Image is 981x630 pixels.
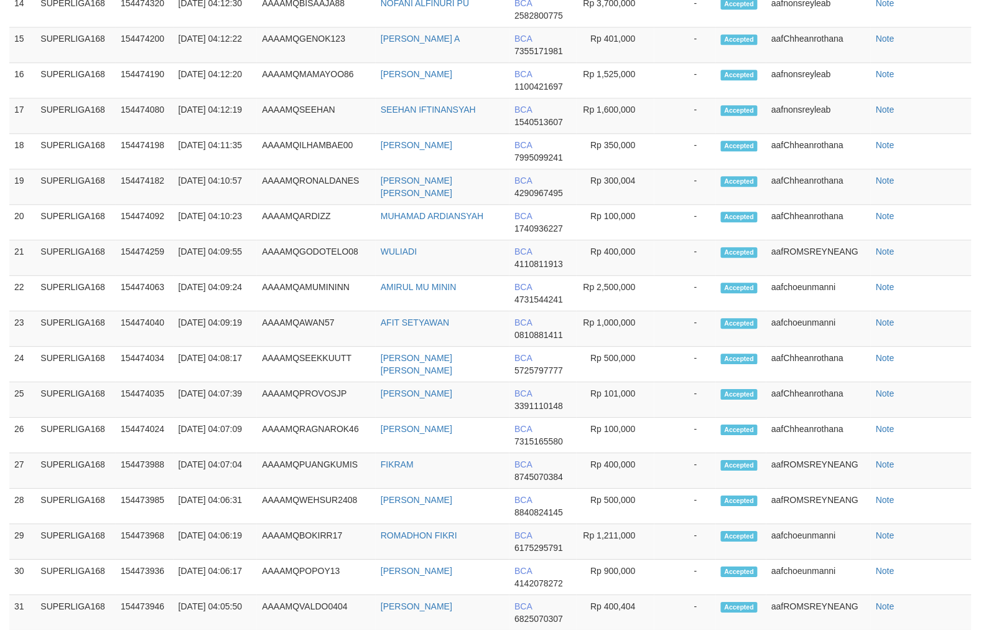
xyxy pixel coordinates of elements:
[876,388,895,398] a: Note
[35,311,116,347] td: SUPERLIGA168
[721,460,758,471] span: Accepted
[721,531,758,542] span: Accepted
[116,134,174,169] td: 154474198
[654,98,716,134] td: -
[876,353,895,363] a: Note
[577,382,654,418] td: Rp 101,000
[514,530,532,540] span: BCA
[654,311,716,347] td: -
[116,98,174,134] td: 154474080
[116,418,174,453] td: 154474024
[9,98,35,134] td: 17
[174,453,258,489] td: [DATE] 04:07:04
[9,276,35,311] td: 22
[35,560,116,595] td: SUPERLIGA168
[174,524,258,560] td: [DATE] 04:06:19
[381,388,452,398] a: [PERSON_NAME]
[577,27,654,63] td: Rp 401,000
[654,418,716,453] td: -
[116,382,174,418] td: 154474035
[721,141,758,151] span: Accepted
[381,247,417,256] a: WULIADI
[876,317,895,327] a: Note
[174,63,258,98] td: [DATE] 04:12:20
[514,401,563,411] span: 3391110148
[721,496,758,506] span: Accepted
[257,205,376,240] td: AAAAMQARDIZZ
[174,311,258,347] td: [DATE] 04:09:19
[654,560,716,595] td: -
[514,601,532,611] span: BCA
[876,140,895,150] a: Note
[35,27,116,63] td: SUPERLIGA168
[766,240,871,276] td: aafROMSREYNEANG
[654,524,716,560] td: -
[514,507,563,517] span: 8840824145
[721,567,758,577] span: Accepted
[9,560,35,595] td: 30
[35,382,116,418] td: SUPERLIGA168
[766,169,871,205] td: aafChheanrothana
[174,169,258,205] td: [DATE] 04:10:57
[9,418,35,453] td: 26
[116,27,174,63] td: 154474200
[116,560,174,595] td: 154473936
[766,347,871,382] td: aafChheanrothana
[116,240,174,276] td: 154474259
[9,524,35,560] td: 29
[381,211,483,221] a: MUHAMAD ARDIANSYAH
[721,247,758,258] span: Accepted
[174,489,258,524] td: [DATE] 04:06:31
[35,347,116,382] td: SUPERLIGA168
[514,259,563,269] span: 4110811913
[577,347,654,382] td: Rp 500,000
[876,530,895,540] a: Note
[577,524,654,560] td: Rp 1,211,000
[381,601,452,611] a: [PERSON_NAME]
[174,205,258,240] td: [DATE] 04:10:23
[514,495,532,505] span: BCA
[257,382,376,418] td: AAAAMQPROVOSJP
[257,276,376,311] td: AAAAMQAMUMININN
[174,276,258,311] td: [DATE] 04:09:24
[514,294,563,304] span: 4731544241
[876,211,895,221] a: Note
[381,69,452,79] a: [PERSON_NAME]
[766,98,871,134] td: aafnonsreyleab
[721,389,758,400] span: Accepted
[257,489,376,524] td: AAAAMQWEHSUR2408
[876,282,895,292] a: Note
[381,353,452,375] a: [PERSON_NAME] [PERSON_NAME]
[876,247,895,256] a: Note
[514,436,563,446] span: 7315165580
[116,276,174,311] td: 154474063
[381,424,452,434] a: [PERSON_NAME]
[381,176,452,198] a: [PERSON_NAME] [PERSON_NAME]
[35,240,116,276] td: SUPERLIGA168
[577,98,654,134] td: Rp 1,600,000
[116,169,174,205] td: 154474182
[876,34,895,44] a: Note
[721,70,758,80] span: Accepted
[381,495,452,505] a: [PERSON_NAME]
[257,169,376,205] td: AAAAMQRONALDANES
[116,524,174,560] td: 154473968
[9,63,35,98] td: 16
[514,223,563,233] span: 1740936227
[381,105,476,115] a: SEEHAN IFTINANSYAH
[721,425,758,435] span: Accepted
[766,311,871,347] td: aafchoeunmanni
[514,578,563,588] span: 4142078272
[257,311,376,347] td: AAAAMQAWAN57
[577,134,654,169] td: Rp 350,000
[116,63,174,98] td: 154474190
[766,134,871,169] td: aafChheanrothana
[257,134,376,169] td: AAAAMQILHAMBAE00
[174,98,258,134] td: [DATE] 04:12:19
[174,240,258,276] td: [DATE] 04:09:55
[35,489,116,524] td: SUPERLIGA168
[35,418,116,453] td: SUPERLIGA168
[766,27,871,63] td: aafChheanrothana
[9,453,35,489] td: 27
[9,311,35,347] td: 23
